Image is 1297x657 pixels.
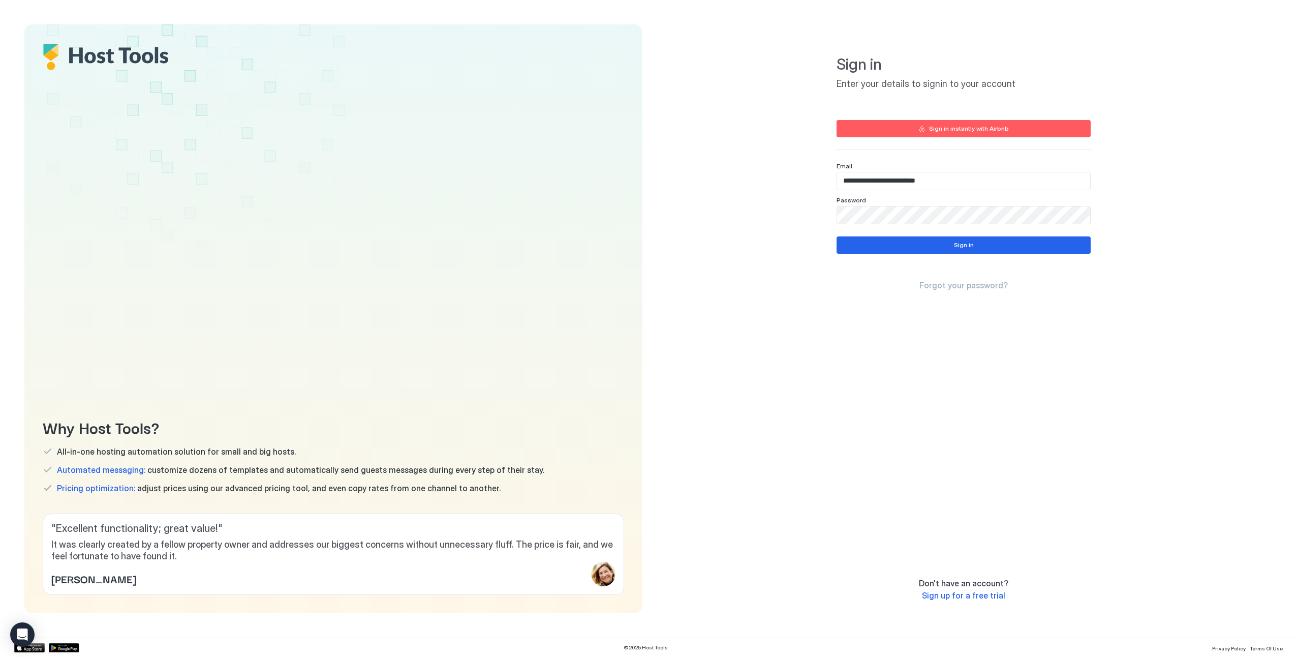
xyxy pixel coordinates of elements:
[57,465,544,475] span: customize dozens of templates and automatically send guests messages during every step of their s...
[1212,642,1246,653] a: Privacy Policy
[591,562,615,586] div: profile
[837,236,1091,254] button: Sign in
[51,539,615,562] span: It was clearly created by a fellow property owner and addresses our biggest concerns without unne...
[1250,645,1283,651] span: Terms Of Use
[837,162,852,170] span: Email
[837,55,1091,74] span: Sign in
[919,280,1008,291] a: Forgot your password?
[919,578,1008,588] span: Don't have an account?
[837,120,1091,137] button: Sign in instantly with Airbnb
[624,644,668,651] span: © 2025 Host Tools
[51,522,615,535] span: " Excellent functionality; great value! "
[1250,642,1283,653] a: Terms Of Use
[837,196,866,204] span: Password
[922,590,1005,601] a: Sign up for a free trial
[49,643,79,652] a: Google Play Store
[919,280,1008,290] span: Forgot your password?
[14,643,45,652] a: App Store
[57,446,296,457] span: All-in-one hosting automation solution for small and big hosts.
[922,590,1005,601] span: Sign up for a free trial
[837,78,1091,90] span: Enter your details to signin to your account
[954,241,974,250] div: Sign in
[10,622,35,647] div: Open Intercom Messenger
[1212,645,1246,651] span: Privacy Policy
[43,415,624,438] span: Why Host Tools?
[57,465,145,475] span: Automated messaging:
[837,206,1090,224] input: Input Field
[51,571,136,586] span: [PERSON_NAME]
[57,483,135,493] span: Pricing optimization:
[57,483,501,493] span: adjust prices using our advanced pricing tool, and even copy rates from one channel to another.
[837,172,1090,190] input: Input Field
[929,124,1009,133] div: Sign in instantly with Airbnb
